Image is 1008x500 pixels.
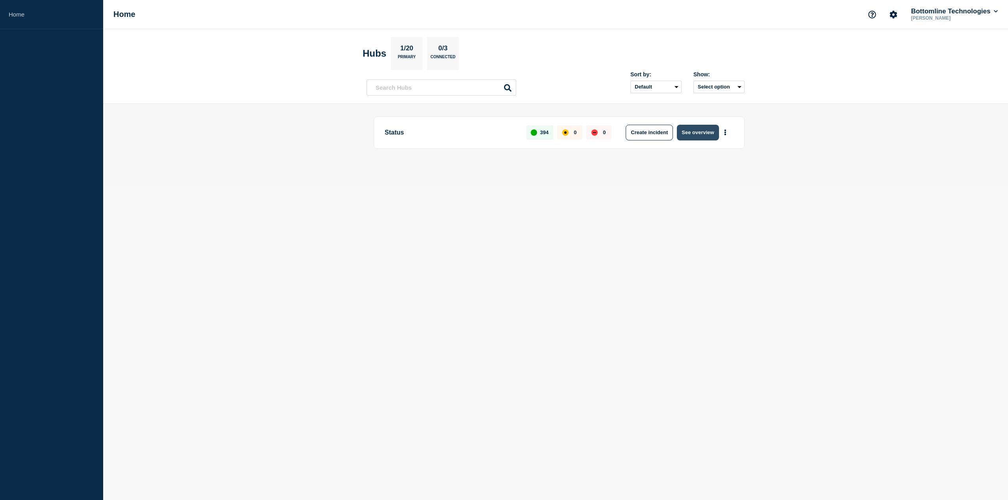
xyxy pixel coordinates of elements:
[864,6,880,23] button: Support
[910,7,999,15] button: Bottomline Technologies
[430,55,455,63] p: Connected
[591,129,598,136] div: down
[677,125,719,140] button: See overview
[435,44,451,55] p: 0/3
[630,81,682,93] select: Sort by
[720,125,730,140] button: More actions
[630,71,682,77] div: Sort by:
[397,44,416,55] p: 1/20
[693,71,745,77] div: Show:
[385,125,517,140] p: Status
[885,6,902,23] button: Account settings
[693,81,745,93] button: Select option
[574,129,576,135] p: 0
[562,129,569,136] div: affected
[531,129,537,136] div: up
[398,55,416,63] p: Primary
[626,125,673,140] button: Create incident
[363,48,386,59] h2: Hubs
[113,10,135,19] h1: Home
[910,15,991,21] p: [PERSON_NAME]
[367,79,516,96] input: Search Hubs
[603,129,606,135] p: 0
[540,129,549,135] p: 394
